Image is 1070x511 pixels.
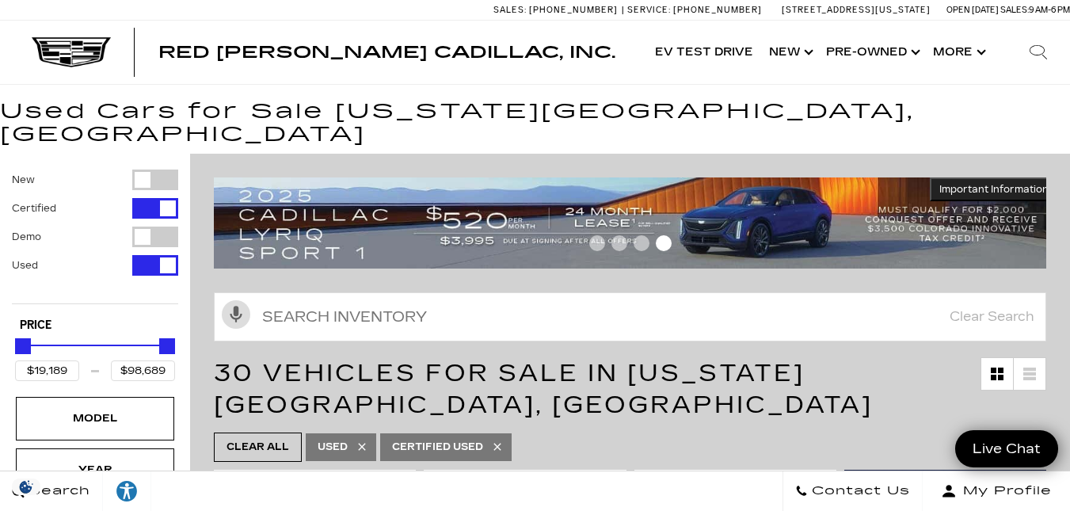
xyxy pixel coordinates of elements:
div: Maximum Price [159,338,175,354]
img: Cadillac Dark Logo with Cadillac White Text [32,37,111,67]
div: Explore your accessibility options [103,479,150,503]
span: Sales: [493,5,527,15]
span: Used [318,437,348,457]
button: More [925,21,991,84]
h5: Price [20,318,170,333]
span: Go to slide 2 [611,235,627,251]
span: Important Information [939,183,1049,196]
a: Explore your accessibility options [103,471,151,511]
a: Live Chat [955,430,1058,467]
input: Minimum [15,360,79,381]
div: YearYear [16,448,174,491]
a: EV Test Drive [647,21,761,84]
input: Search Inventory [214,292,1046,341]
a: Red [PERSON_NAME] Cadillac, Inc. [158,44,615,60]
span: My Profile [957,480,1052,502]
span: Contact Us [808,480,910,502]
a: Contact Us [783,471,923,511]
span: Open [DATE] [946,5,999,15]
label: Used [12,257,38,273]
div: Minimum Price [15,338,31,354]
img: Opt-Out Icon [8,479,44,495]
a: New [761,21,818,84]
button: Important Information [930,177,1058,201]
div: Price [15,333,175,381]
span: 9 AM-6 PM [1029,5,1070,15]
section: Click to Open Cookie Consent Modal [8,479,44,495]
span: Go to slide 4 [656,235,672,251]
span: 30 Vehicles for Sale in [US_STATE][GEOGRAPHIC_DATA], [GEOGRAPHIC_DATA] [214,359,873,419]
img: 2508-August-FOM-LYRIQ-Lease9 [214,177,1058,268]
label: New [12,172,35,188]
div: Model [55,410,135,427]
div: Year [55,461,135,479]
a: Pre-Owned [818,21,925,84]
div: Search [1007,21,1070,84]
span: Clear All [227,437,289,457]
span: Red [PERSON_NAME] Cadillac, Inc. [158,43,615,62]
span: Certified Used [392,437,483,457]
span: Service: [627,5,671,15]
span: Live Chat [965,440,1049,458]
div: ModelModel [16,397,174,440]
a: Service: [PHONE_NUMBER] [622,6,766,14]
span: [PHONE_NUMBER] [673,5,762,15]
span: Go to slide 3 [634,235,649,251]
span: Search [25,480,90,502]
button: Open user profile menu [923,471,1070,511]
label: Demo [12,229,41,245]
label: Certified [12,200,56,216]
svg: Click to toggle on voice search [222,300,250,329]
span: [PHONE_NUMBER] [529,5,618,15]
span: Sales: [1000,5,1029,15]
a: Sales: [PHONE_NUMBER] [493,6,622,14]
a: Grid View [981,358,1013,390]
a: [STREET_ADDRESS][US_STATE] [782,5,931,15]
span: Go to slide 1 [589,235,605,251]
input: Maximum [111,360,175,381]
div: Filter by Vehicle Type [12,170,178,303]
